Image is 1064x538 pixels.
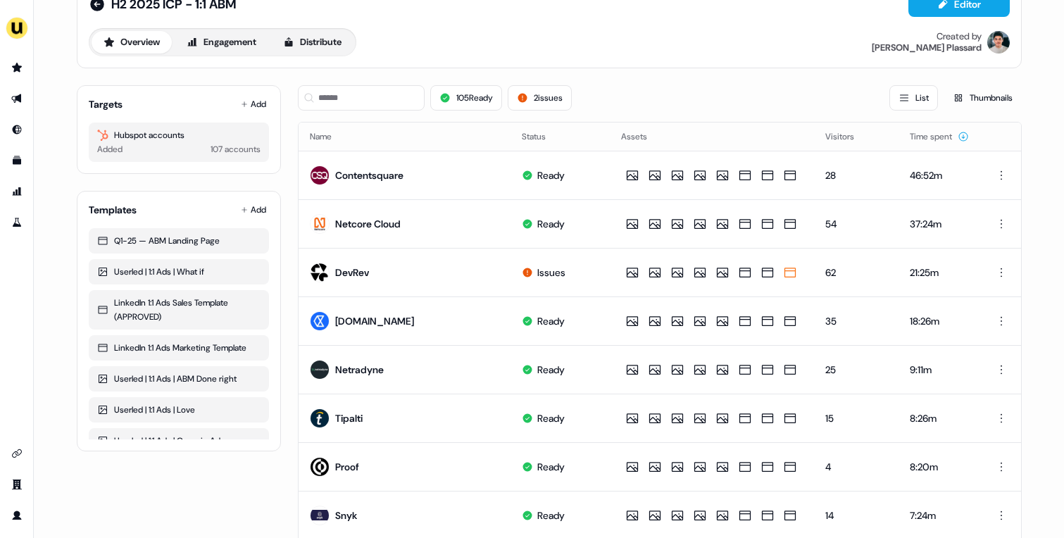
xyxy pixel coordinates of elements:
[825,314,888,328] div: 35
[335,217,401,231] div: Netcore Cloud
[825,265,888,280] div: 62
[825,124,871,149] button: Visitors
[537,265,565,280] div: Issues
[537,460,565,474] div: Ready
[910,508,970,523] div: 7:24m
[537,363,565,377] div: Ready
[610,123,814,151] th: Assets
[6,149,28,172] a: Go to templates
[537,168,565,182] div: Ready
[6,504,28,527] a: Go to profile
[97,296,261,324] div: LinkedIn 1:1 Ads Sales Template (APPROVED)
[271,31,353,54] button: Distribute
[987,31,1010,54] img: Vincent
[825,217,888,231] div: 54
[238,94,269,114] button: Add
[238,200,269,220] button: Add
[92,31,172,54] button: Overview
[825,168,888,182] div: 28
[97,434,261,448] div: Userled | 1:1 Ads | Generic Ads
[335,314,414,328] div: [DOMAIN_NAME]
[910,314,970,328] div: 18:26m
[97,234,261,248] div: Q1-25 — ABM Landing Page
[508,85,572,111] button: 2issues
[910,217,970,231] div: 37:24m
[97,142,123,156] div: Added
[825,460,888,474] div: 4
[522,124,563,149] button: Status
[97,403,261,417] div: Userled | 1:1 Ads | Love
[6,473,28,496] a: Go to team
[97,341,261,355] div: LinkedIn 1:1 Ads Marketing Template
[430,85,502,111] button: 105Ready
[175,31,268,54] button: Engagement
[910,265,970,280] div: 21:25m
[97,372,261,386] div: Userled | 1:1 Ads | ABM Done right
[97,265,261,279] div: Userled | 1:1 Ads | What if
[335,460,359,474] div: Proof
[872,42,982,54] div: [PERSON_NAME] Plassard
[89,203,137,217] div: Templates
[825,508,888,523] div: 14
[89,97,123,111] div: Targets
[944,85,1022,111] button: Thumbnails
[937,31,982,42] div: Created by
[537,217,565,231] div: Ready
[910,124,969,149] button: Time spent
[310,124,349,149] button: Name
[6,442,28,465] a: Go to integrations
[97,128,261,142] div: Hubspot accounts
[537,411,565,425] div: Ready
[6,211,28,234] a: Go to experiments
[537,508,565,523] div: Ready
[910,460,970,474] div: 8:20m
[910,411,970,425] div: 8:26m
[211,142,261,156] div: 107 accounts
[335,508,357,523] div: Snyk
[335,265,369,280] div: DevRev
[825,363,888,377] div: 25
[910,363,970,377] div: 9:11m
[537,314,565,328] div: Ready
[6,56,28,79] a: Go to prospects
[6,180,28,203] a: Go to attribution
[910,168,970,182] div: 46:52m
[6,87,28,110] a: Go to outbound experience
[6,118,28,141] a: Go to Inbound
[335,168,403,182] div: Contentsquare
[335,411,363,425] div: Tipalti
[889,85,938,111] button: List
[825,411,888,425] div: 15
[335,363,384,377] div: Netradyne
